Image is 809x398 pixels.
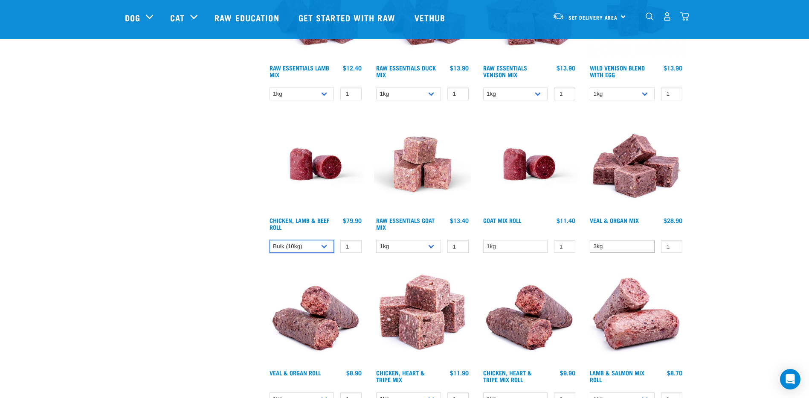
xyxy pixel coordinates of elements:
img: home-icon@2x.png [680,12,689,21]
img: home-icon-1@2x.png [646,12,654,20]
input: 1 [554,240,575,253]
img: 1158 Veal Organ Mix 01 [588,116,684,213]
div: $13.90 [450,64,469,71]
div: $13.90 [557,64,575,71]
div: $9.90 [560,369,575,376]
img: Veal Organ Mix Roll 01 [267,268,364,365]
img: van-moving.png [553,12,564,20]
a: Raw Essentials Goat Mix [376,219,435,228]
a: Raw Education [206,0,290,35]
input: 1 [661,88,682,101]
a: Raw Essentials Lamb Mix [270,66,329,76]
a: Vethub [406,0,456,35]
div: $11.40 [557,217,575,224]
a: Chicken, Heart & Tripe Mix Roll [483,371,532,381]
a: Lamb & Salmon Mix Roll [590,371,644,381]
div: $8.70 [667,369,682,376]
input: 1 [447,88,469,101]
img: 1261 Lamb Salmon Roll 01 [588,268,684,365]
img: Raw Essentials Chicken Lamb Beef Bulk Minced Raw Dog Food Roll Unwrapped [267,116,364,213]
a: Chicken, Heart & Tripe Mix [376,371,425,381]
input: 1 [661,240,682,253]
img: Goat M Ix 38448 [374,116,471,213]
input: 1 [340,240,362,253]
a: Cat [170,11,185,24]
div: Open Intercom Messenger [780,369,800,389]
div: $79.90 [343,217,362,224]
a: Get started with Raw [290,0,406,35]
img: Raw Essentials Chicken Lamb Beef Bulk Minced Raw Dog Food Roll Unwrapped [481,116,578,213]
div: $12.40 [343,64,362,71]
img: 1062 Chicken Heart Tripe Mix 01 [374,268,471,365]
div: $13.40 [450,217,469,224]
div: $13.90 [664,64,682,71]
div: $11.90 [450,369,469,376]
div: $8.90 [346,369,362,376]
a: Dog [125,11,140,24]
input: 1 [447,240,469,253]
div: $28.90 [664,217,682,224]
img: user.png [663,12,672,21]
input: 1 [340,88,362,101]
a: Wild Venison Blend with Egg [590,66,645,76]
a: Raw Essentials Duck Mix [376,66,436,76]
a: Veal & Organ Mix [590,219,639,222]
img: Chicken Heart Tripe Roll 01 [481,268,578,365]
a: Chicken, Lamb & Beef Roll [270,219,329,228]
a: Veal & Organ Roll [270,371,321,374]
span: Set Delivery Area [568,16,618,19]
a: Goat Mix Roll [483,219,521,222]
a: Raw Essentials Venison Mix [483,66,527,76]
input: 1 [554,88,575,101]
